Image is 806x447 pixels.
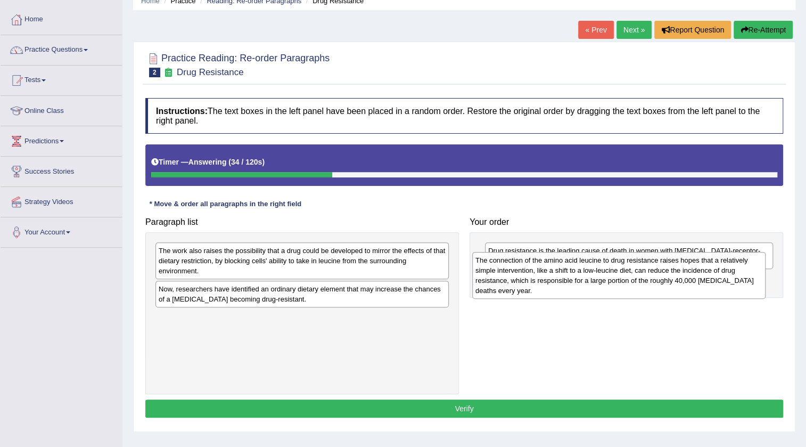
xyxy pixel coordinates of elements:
div: The work also raises the possibility that a drug could be developed to mirror the effects of that... [155,242,449,279]
h4: Your order [470,217,783,227]
div: * Move & order all paragraphs in the right field [145,199,306,209]
span: 2 [149,68,160,77]
a: « Prev [578,21,613,39]
b: ( [228,158,231,166]
a: Tests [1,66,122,92]
h4: Paragraph list [145,217,459,227]
h2: Practice Reading: Re-order Paragraphs [145,51,330,77]
div: Drug resistance is the leading cause of death in women with [MEDICAL_DATA]-receptor-positive [MED... [485,242,773,269]
a: Practice Questions [1,35,122,62]
a: Home [1,5,122,31]
div: Now, researchers have identified an ordinary dietary element that may increase the chances of a [... [155,281,449,307]
button: Re-Attempt [734,21,793,39]
a: Success Stories [1,157,122,183]
button: Verify [145,400,783,418]
h4: The text boxes in the left panel have been placed in a random order. Restore the original order b... [145,98,783,134]
a: Online Class [1,96,122,123]
b: 34 / 120s [231,158,262,166]
small: Drug Resistance [177,67,244,77]
a: Strategy Videos [1,187,122,214]
button: Report Question [654,21,731,39]
h5: Timer — [151,158,265,166]
a: Your Account [1,217,122,244]
div: The connection of the amino acid leucine to drug resistance raises hopes that a relatively simple... [472,252,766,299]
b: Answering [188,158,227,166]
small: Exam occurring question [163,68,174,78]
b: Instructions: [156,107,208,116]
a: Predictions [1,126,122,153]
b: ) [262,158,265,166]
a: Next » [616,21,652,39]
